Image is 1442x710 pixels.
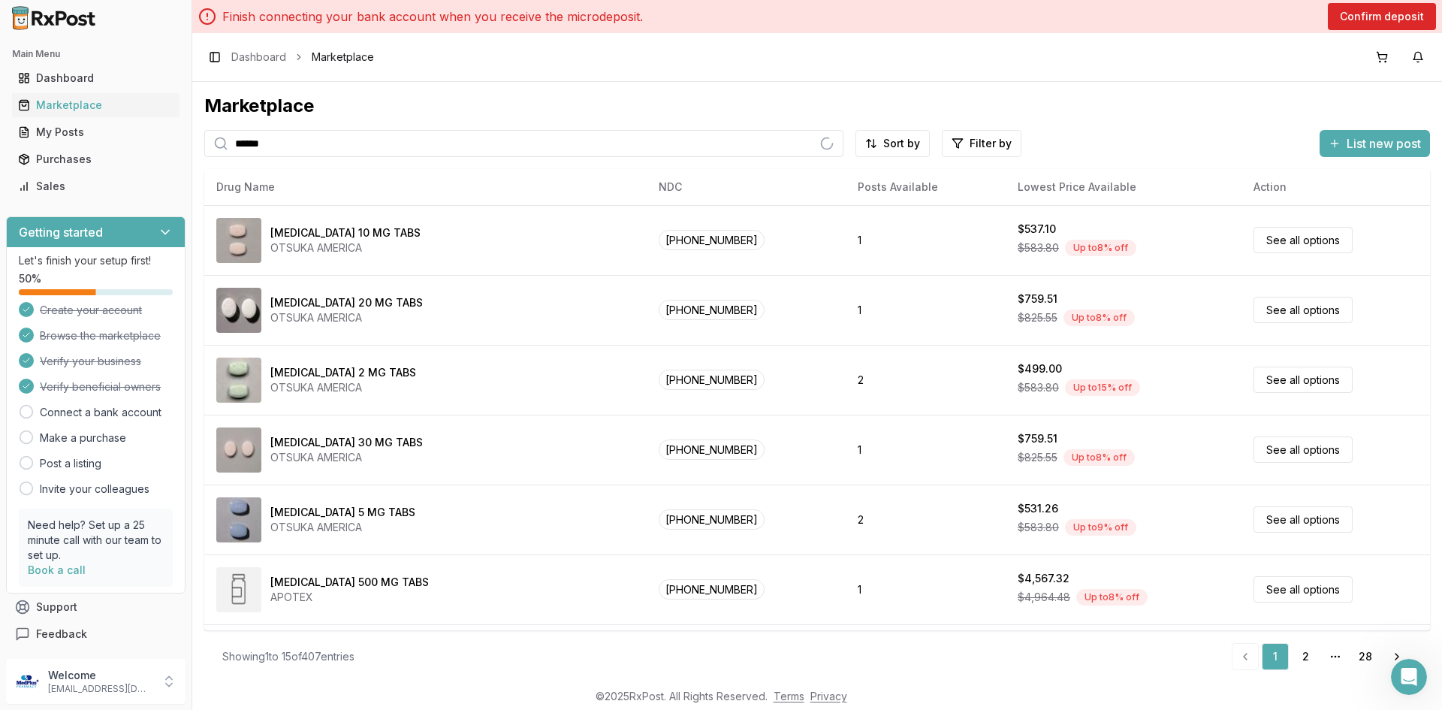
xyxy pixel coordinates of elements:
[1018,222,1056,237] div: $537.10
[40,354,141,369] span: Verify your business
[270,295,423,310] div: [MEDICAL_DATA] 20 MG TABS
[659,579,765,600] span: [PHONE_NUMBER]
[1253,576,1353,603] a: See all options
[40,456,101,471] a: Post a listing
[12,173,179,200] a: Sales
[270,365,416,380] div: [MEDICAL_DATA] 2 MG TABS
[270,590,429,605] div: APOTEX
[846,275,1006,345] td: 1
[18,71,173,86] div: Dashboard
[659,300,765,320] span: [PHONE_NUMBER]
[18,152,173,167] div: Purchases
[231,50,286,65] a: Dashboard
[659,509,765,530] span: [PHONE_NUMBER]
[1253,506,1353,533] a: See all options
[12,119,179,146] a: My Posts
[1018,431,1057,446] div: $759.51
[270,520,415,535] div: OTSUKA AMERICA
[1018,361,1062,376] div: $499.00
[6,594,186,621] button: Support
[19,223,103,241] h3: Getting started
[1018,571,1069,586] div: $4,567.32
[18,179,173,194] div: Sales
[12,48,179,60] h2: Main Menu
[36,627,87,642] span: Feedback
[846,554,1006,624] td: 1
[970,136,1012,151] span: Filter by
[774,690,804,702] a: Terms
[18,125,173,140] div: My Posts
[204,169,647,205] th: Drug Name
[222,8,643,26] p: Finish connecting your bank account when you receive the microdeposit.
[1320,137,1430,153] a: List new post
[1018,520,1059,535] span: $583.80
[659,370,765,390] span: [PHONE_NUMBER]
[216,497,261,542] img: Abilify 5 MG TABS
[659,440,765,460] span: [PHONE_NUMBER]
[18,98,173,113] div: Marketplace
[48,668,152,683] p: Welcome
[270,450,423,465] div: OTSUKA AMERICA
[6,66,186,90] button: Dashboard
[846,624,1006,694] td: 3
[231,50,374,65] nav: breadcrumb
[1352,643,1379,670] a: 28
[846,205,1006,275] td: 1
[216,567,261,612] img: Abiraterone Acetate 500 MG TABS
[1328,3,1436,30] button: Confirm deposit
[270,225,421,240] div: [MEDICAL_DATA] 10 MG TABS
[942,130,1021,157] button: Filter by
[1320,130,1430,157] button: List new post
[846,169,1006,205] th: Posts Available
[312,50,374,65] span: Marketplace
[1006,169,1241,205] th: Lowest Price Available
[6,621,186,648] button: Feedback
[883,136,920,151] span: Sort by
[19,271,41,286] span: 50 %
[19,253,173,268] p: Let's finish your setup first!
[28,518,164,563] p: Need help? Set up a 25 minute call with our team to set up.
[1018,501,1058,516] div: $531.26
[1232,643,1412,670] nav: pagination
[810,690,847,702] a: Privacy
[1018,310,1057,325] span: $825.55
[216,358,261,403] img: Abilify 2 MG TABS
[1065,240,1136,256] div: Up to 8 % off
[1241,169,1430,205] th: Action
[6,6,102,30] img: RxPost Logo
[12,65,179,92] a: Dashboard
[1018,450,1057,465] span: $825.55
[40,379,161,394] span: Verify beneficial owners
[846,345,1006,415] td: 2
[6,120,186,144] button: My Posts
[1018,380,1059,395] span: $583.80
[270,575,429,590] div: [MEDICAL_DATA] 500 MG TABS
[6,174,186,198] button: Sales
[1063,310,1135,326] div: Up to 8 % off
[204,94,1430,118] div: Marketplace
[855,130,930,157] button: Sort by
[40,431,126,446] a: Make a purchase
[1253,367,1353,393] a: See all options
[647,169,846,205] th: NDC
[846,415,1006,485] td: 1
[1018,590,1070,605] span: $4,964.48
[28,563,86,576] a: Book a call
[270,435,423,450] div: [MEDICAL_DATA] 30 MG TABS
[40,328,161,343] span: Browse the marketplace
[1347,134,1421,153] span: List new post
[270,505,415,520] div: [MEDICAL_DATA] 5 MG TABS
[270,310,423,325] div: OTSUKA AMERICA
[12,146,179,173] a: Purchases
[216,218,261,263] img: Abilify 10 MG TABS
[216,288,261,333] img: Abilify 20 MG TABS
[1382,643,1412,670] a: Go to next page
[6,147,186,171] button: Purchases
[1253,297,1353,323] a: See all options
[846,485,1006,554] td: 2
[1065,379,1140,396] div: Up to 15 % off
[1018,240,1059,255] span: $583.80
[1076,589,1148,606] div: Up to 8 % off
[40,303,142,318] span: Create your account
